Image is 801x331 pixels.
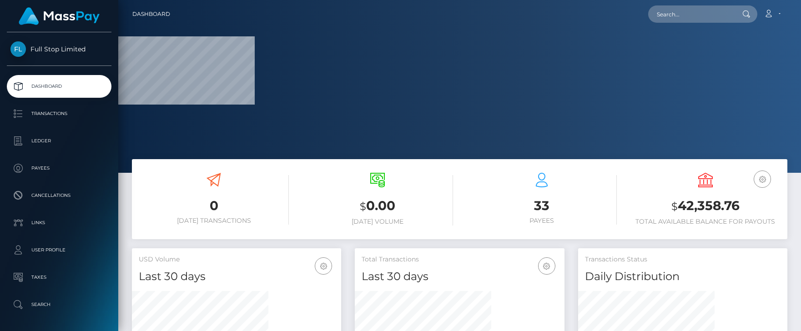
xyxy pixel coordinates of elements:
[10,134,108,148] p: Ledger
[360,200,366,213] small: $
[7,184,111,207] a: Cancellations
[10,189,108,202] p: Cancellations
[139,269,334,285] h4: Last 30 days
[139,255,334,264] h5: USD Volume
[302,197,453,216] h3: 0.00
[7,157,111,180] a: Payees
[362,269,557,285] h4: Last 30 days
[467,217,617,225] h6: Payees
[10,107,108,120] p: Transactions
[671,200,678,213] small: $
[7,102,111,125] a: Transactions
[7,75,111,98] a: Dashboard
[10,161,108,175] p: Payees
[585,269,781,285] h4: Daily Distribution
[648,5,734,23] input: Search...
[139,197,289,215] h3: 0
[10,271,108,284] p: Taxes
[19,7,100,25] img: MassPay Logo
[132,5,170,24] a: Dashboard
[7,130,111,152] a: Ledger
[10,243,108,257] p: User Profile
[7,211,111,234] a: Links
[362,255,557,264] h5: Total Transactions
[467,197,617,215] h3: 33
[630,197,781,216] h3: 42,358.76
[139,217,289,225] h6: [DATE] Transactions
[7,239,111,261] a: User Profile
[630,218,781,226] h6: Total Available Balance for Payouts
[10,298,108,311] p: Search
[585,255,781,264] h5: Transactions Status
[7,266,111,289] a: Taxes
[10,41,26,57] img: Full Stop Limited
[10,216,108,230] p: Links
[7,45,111,53] span: Full Stop Limited
[7,293,111,316] a: Search
[302,218,453,226] h6: [DATE] Volume
[10,80,108,93] p: Dashboard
